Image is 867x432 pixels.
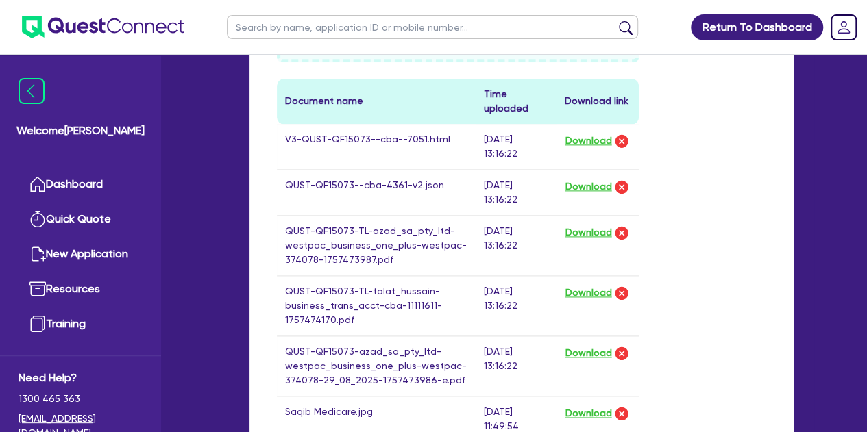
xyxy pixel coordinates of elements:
a: Resources [19,272,143,307]
button: Download [565,132,613,150]
td: QUST-QF15073-TL-talat_hussain-business_trans_acct-cba-11111611-1757474170.pdf [277,275,476,335]
img: resources [29,281,46,297]
button: Download [565,178,613,196]
a: Dashboard [19,167,143,202]
img: delete-icon [613,133,630,149]
td: [DATE] 13:16:22 [476,335,557,396]
a: New Application [19,237,143,272]
img: delete-icon [613,179,630,195]
a: Training [19,307,143,342]
img: quick-quote [29,211,46,227]
button: Download [565,405,613,422]
img: delete-icon [613,285,630,301]
img: quest-connect-logo-blue [22,16,184,38]
td: [DATE] 13:16:22 [476,124,557,170]
img: new-application [29,246,46,262]
span: Need Help? [19,370,143,386]
td: QUST-QF15073--cba-4361-v2.json [277,169,476,215]
th: Time uploaded [476,79,557,124]
span: 1300 465 363 [19,392,143,406]
button: Download [565,224,613,242]
td: [DATE] 13:16:22 [476,169,557,215]
a: Return To Dashboard [691,14,823,40]
td: [DATE] 13:16:22 [476,215,557,275]
img: training [29,316,46,332]
img: delete-icon [613,405,630,422]
td: V3-QUST-QF15073--cba--7051.html [277,124,476,170]
img: icon-menu-close [19,78,45,104]
td: QUST-QF15073-azad_sa_pty_ltd-westpac_business_one_plus-westpac-374078-29_08_2025-1757473986-e.pdf [277,335,476,396]
a: Dropdown toggle [826,10,862,45]
td: QUST-QF15073-TL-azad_sa_pty_ltd-westpac_business_one_plus-westpac-374078-1757473987.pdf [277,215,476,275]
img: delete-icon [613,225,630,241]
img: delete-icon [613,345,630,361]
input: Search by name, application ID or mobile number... [227,15,638,39]
button: Download [565,344,613,362]
th: Download link [557,79,639,124]
button: Download [565,284,613,302]
a: Quick Quote [19,202,143,237]
td: [DATE] 13:16:22 [476,275,557,335]
span: Welcome [PERSON_NAME] [16,123,145,139]
th: Document name [277,79,476,124]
